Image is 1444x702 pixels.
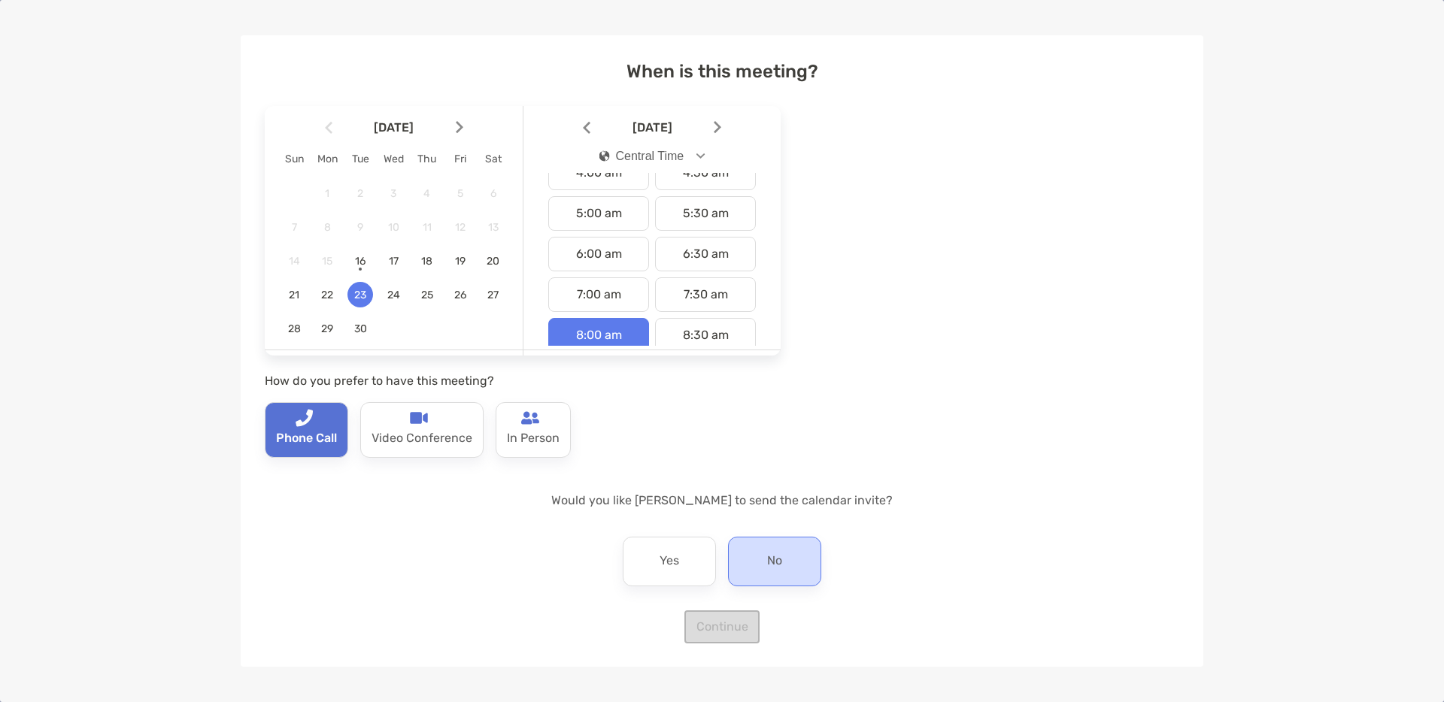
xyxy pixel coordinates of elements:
[281,322,307,335] span: 28
[381,187,406,200] span: 3
[548,196,649,231] div: 5:00 am
[325,121,332,134] img: Arrow icon
[714,121,721,134] img: Arrow icon
[281,221,307,234] span: 7
[347,187,373,200] span: 2
[655,318,756,353] div: 8:30 am
[414,255,440,268] span: 18
[447,289,473,301] span: 26
[381,221,406,234] span: 10
[377,153,410,165] div: Wed
[314,255,340,268] span: 15
[583,121,590,134] img: Arrow icon
[548,277,649,312] div: 7:00 am
[265,491,1179,510] p: Would you like [PERSON_NAME] to send the calendar invite?
[655,237,756,271] div: 6:30 am
[696,153,705,159] img: Open dropdown arrow
[599,150,684,163] div: Central Time
[372,427,472,451] p: Video Conference
[278,153,311,165] div: Sun
[411,153,444,165] div: Thu
[276,427,337,451] p: Phone Call
[314,289,340,301] span: 22
[481,187,506,200] span: 6
[660,549,679,573] p: Yes
[548,156,649,190] div: 4:00 am
[281,255,307,268] span: 14
[548,237,649,271] div: 6:00 am
[347,322,373,335] span: 30
[521,409,539,427] img: type-call
[314,187,340,200] span: 1
[587,139,718,174] button: iconCentral Time
[381,255,406,268] span: 17
[481,221,506,234] span: 13
[344,153,377,165] div: Tue
[295,409,313,427] img: type-call
[655,196,756,231] div: 5:30 am
[381,289,406,301] span: 24
[347,221,373,234] span: 9
[414,187,440,200] span: 4
[281,289,307,301] span: 21
[767,549,782,573] p: No
[456,121,463,134] img: Arrow icon
[481,289,506,301] span: 27
[314,322,340,335] span: 29
[599,150,610,162] img: icon
[311,153,344,165] div: Mon
[265,61,1179,82] h4: When is this meeting?
[593,120,711,135] span: [DATE]
[507,427,560,451] p: In Person
[414,221,440,234] span: 11
[414,289,440,301] span: 25
[481,255,506,268] span: 20
[447,187,473,200] span: 5
[548,318,649,353] div: 8:00 am
[410,409,428,427] img: type-call
[477,153,510,165] div: Sat
[447,255,473,268] span: 19
[347,289,373,301] span: 23
[444,153,477,165] div: Fri
[314,221,340,234] span: 8
[347,255,373,268] span: 16
[447,221,473,234] span: 12
[265,371,781,390] p: How do you prefer to have this meeting?
[655,277,756,312] div: 7:30 am
[335,120,453,135] span: [DATE]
